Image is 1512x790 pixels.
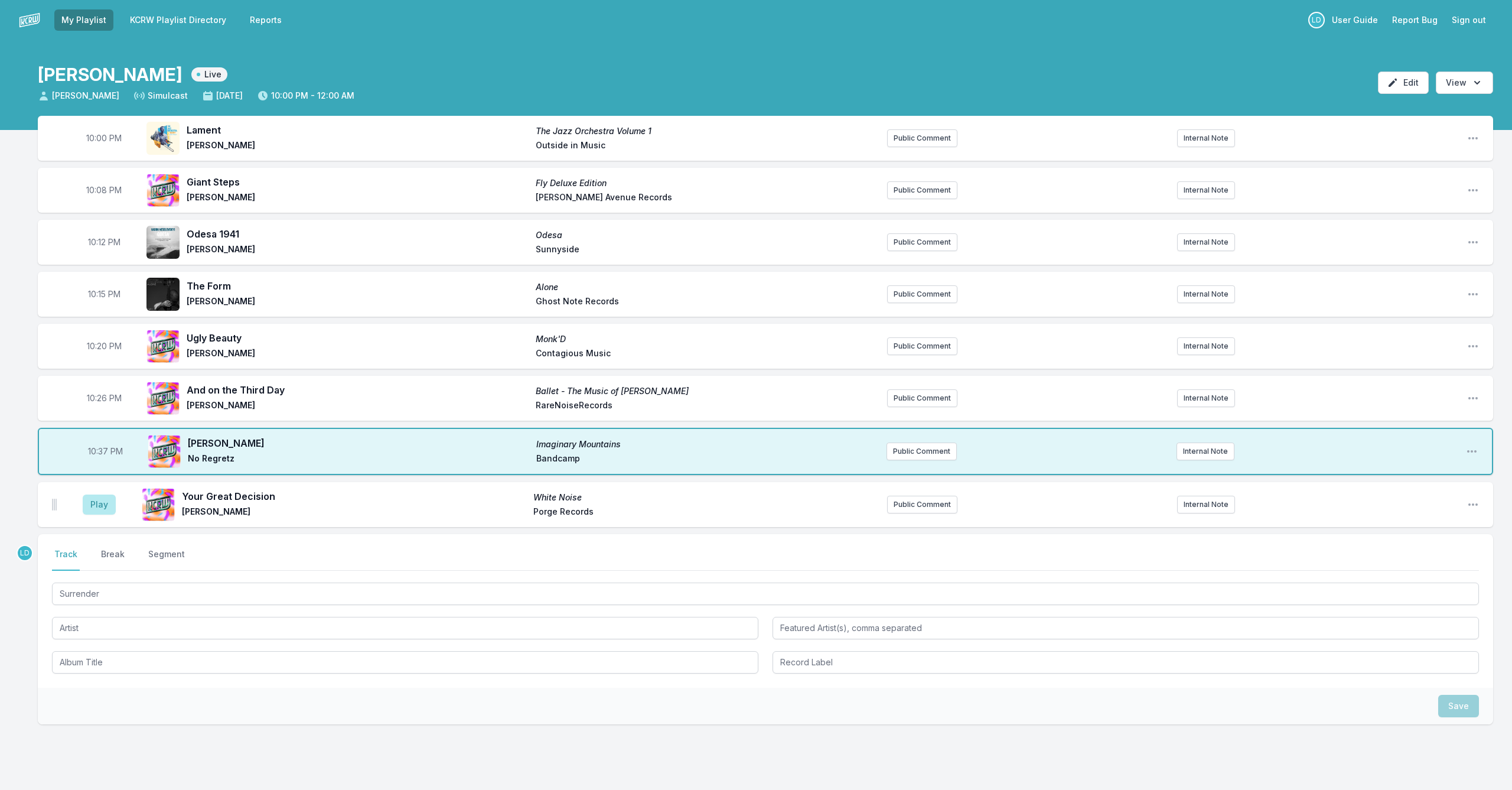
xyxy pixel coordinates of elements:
button: Internal Note [1177,181,1235,199]
button: Public Comment [887,181,957,199]
span: Timestamp [88,288,120,300]
img: Ballet - The Music of Michael Gibbs [146,382,180,415]
span: Timestamp [86,132,122,144]
input: Track Title [52,583,1479,605]
input: Record Label [773,651,1479,674]
span: [PERSON_NAME] [187,243,529,258]
input: Featured Artist(s), comma separated [773,617,1479,639]
span: [PERSON_NAME] Avenue Records [536,191,878,206]
button: Public Comment [887,496,957,513]
a: Report Bug [1385,9,1445,31]
img: logo-white-87cec1fa9cbef997252546196dc51331.png [19,9,40,31]
span: RareNoiseRecords [536,399,878,414]
button: Open playlist item options [1466,446,1478,457]
button: Segment [146,548,187,571]
input: Album Title [52,651,758,674]
span: Bandcamp [536,453,878,467]
button: Internal Note [1177,496,1235,513]
button: Open playlist item options [1467,236,1479,248]
span: [PERSON_NAME] [188,436,529,450]
span: [PERSON_NAME] [182,506,526,520]
h1: [PERSON_NAME] [38,64,182,85]
span: Timestamp [87,340,122,352]
a: Reports [243,9,289,31]
span: The Jazz Orchestra Volume 1 [536,125,878,137]
span: Lament [187,123,529,137]
span: Imaginary Mountains [536,438,878,450]
span: Odesa [536,229,878,241]
button: Track [52,548,80,571]
button: Public Comment [887,389,957,407]
span: Alone [536,281,878,293]
span: Live [191,67,227,82]
span: Your Great Decision [182,489,526,503]
span: [PERSON_NAME] [187,295,529,310]
a: My Playlist [54,9,113,31]
img: White Noise [142,488,175,521]
a: User Guide [1325,9,1385,31]
span: Monk'D [536,333,878,345]
span: [PERSON_NAME] [187,191,529,206]
button: Open playlist item options [1467,288,1479,300]
button: Edit [1378,71,1429,94]
span: Timestamp [88,446,123,457]
span: Timestamp [86,184,122,196]
button: Public Comment [887,285,957,303]
span: Timestamp [88,236,120,248]
img: Odesa [146,226,180,259]
button: Public Comment [887,129,957,147]
span: No Regretz [188,453,529,467]
span: Timestamp [87,392,122,404]
span: [PERSON_NAME] [187,347,529,362]
button: Internal Note [1177,129,1235,147]
span: Ugly Beauty [187,331,529,345]
span: And on the Third Day [187,383,529,397]
span: [DATE] [202,90,243,102]
button: Public Comment [887,233,957,251]
button: Open playlist item options [1467,392,1479,404]
span: [PERSON_NAME] [187,139,529,154]
span: Porge Records [533,506,878,520]
button: Internal Note [1177,443,1234,460]
button: Break [99,548,127,571]
span: Simulcast [133,90,188,102]
button: Open playlist item options [1467,340,1479,352]
span: [PERSON_NAME] [187,399,529,414]
span: Fly Deluxe Edition [536,177,878,189]
span: White Noise [533,492,878,503]
img: Imaginary Mountains [148,435,181,468]
span: Contagious Music [536,347,878,362]
input: Artist [52,617,758,639]
span: Outside in Music [536,139,878,154]
img: Monk'D [146,330,180,363]
button: Sign out [1445,9,1493,31]
button: Open options [1436,71,1493,94]
img: The Jazz Orchestra Volume 1 [146,122,180,155]
img: Fly Deluxe Edition [146,174,180,207]
a: KCRW Playlist Directory [123,9,233,31]
button: Internal Note [1177,233,1235,251]
button: Public Comment [887,443,957,460]
span: Giant Steps [187,175,529,189]
button: Play [83,495,116,515]
button: Open playlist item options [1467,184,1479,196]
button: Internal Note [1177,285,1235,303]
span: The Form [187,279,529,293]
button: Save [1438,695,1479,717]
span: 10:00 PM - 12:00 AM [257,90,354,102]
img: Drag Handle [52,499,57,511]
button: Public Comment [887,337,957,355]
img: Alone [146,278,180,311]
span: Ghost Note Records [536,295,878,310]
span: Odesa 1941 [187,227,529,241]
button: Open playlist item options [1467,499,1479,511]
button: Open playlist item options [1467,132,1479,144]
p: LeRoy Downs [1308,12,1325,28]
button: Internal Note [1177,389,1235,407]
span: [PERSON_NAME] [38,90,119,102]
button: Internal Note [1177,337,1235,355]
span: Sunnyside [536,243,878,258]
span: Ballet - The Music of [PERSON_NAME] [536,385,878,397]
p: LeRoy Downs [17,545,33,561]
